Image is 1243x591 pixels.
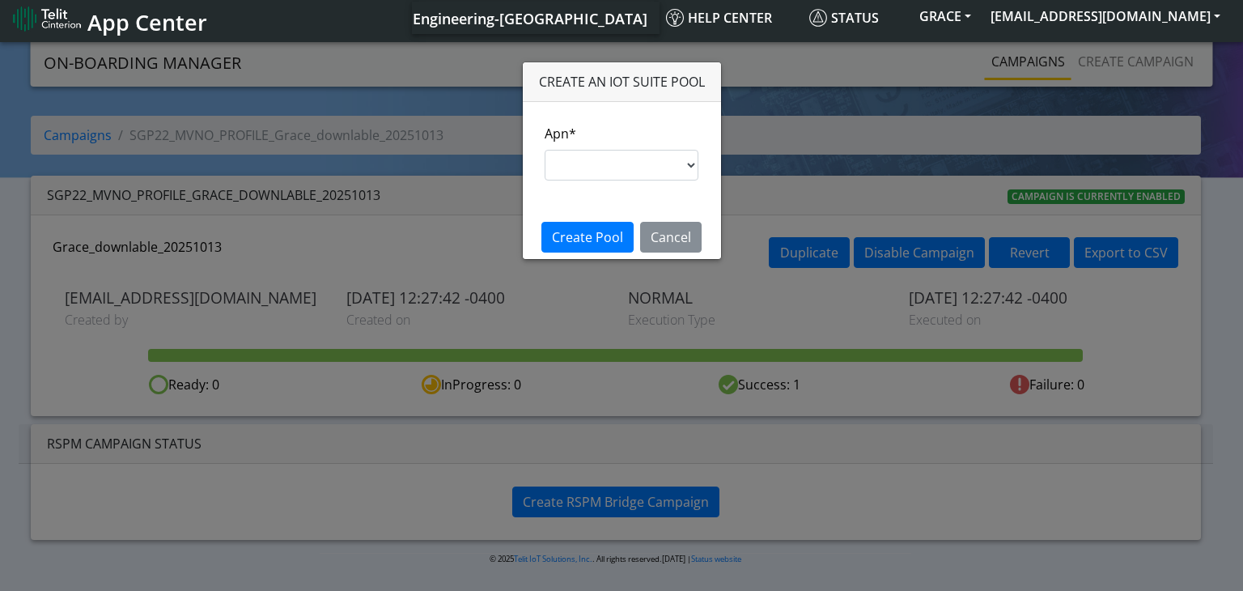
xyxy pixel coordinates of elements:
[13,6,81,32] img: logo-telit-cinterion-gw-new.png
[981,2,1230,31] button: [EMAIL_ADDRESS][DOMAIN_NAME]
[640,222,702,253] button: Cancel
[413,9,647,28] span: Engineering-[GEOGRAPHIC_DATA]
[539,73,705,91] span: Create an IoT Suite pool
[809,9,827,27] img: status.svg
[412,2,647,34] a: Your current platform instance
[541,222,634,253] button: Create Pool
[666,9,684,27] img: knowledge.svg
[666,9,772,27] span: Help center
[809,9,879,27] span: Status
[910,2,981,31] button: GRACE
[552,228,623,246] span: Create Pool
[87,7,207,37] span: App Center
